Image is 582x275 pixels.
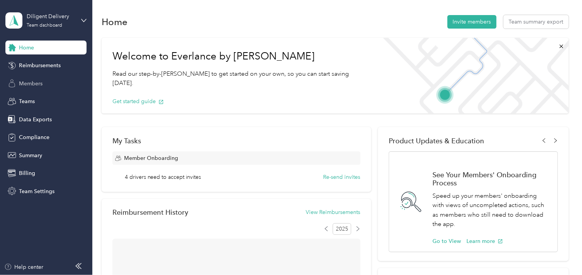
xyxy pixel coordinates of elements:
[112,97,164,105] button: Get started guide
[432,171,549,187] h1: See Your Members' Onboarding Process
[333,223,351,235] span: 2025
[389,137,484,145] span: Product Updates & Education
[19,97,35,105] span: Teams
[504,15,569,29] button: Team summary export
[432,237,461,245] button: Go to View
[112,69,364,88] p: Read our step-by-[PERSON_NAME] to get started on your own, so you can start saving [DATE].
[539,232,582,275] iframe: Everlance-gr Chat Button Frame
[448,15,497,29] button: Invite members
[102,18,128,26] h1: Home
[466,237,503,245] button: Learn more
[306,208,361,216] button: View Reimbursements
[376,38,569,114] img: Welcome to everlance
[19,115,52,124] span: Data Exports
[27,23,62,28] div: Team dashboard
[19,133,49,141] span: Compliance
[19,187,54,195] span: Team Settings
[19,169,35,177] span: Billing
[124,154,178,162] span: Member Onboarding
[125,173,201,181] span: 4 drivers need to accept invites
[112,50,364,63] h1: Welcome to Everlance by [PERSON_NAME]
[112,137,361,145] div: My Tasks
[19,80,43,88] span: Members
[27,12,75,20] div: Diligent Delivery
[19,151,42,160] span: Summary
[432,191,549,229] p: Speed up your members' onboarding with views of uncompleted actions, such as members who still ne...
[19,61,61,70] span: Reimbursements
[323,173,361,181] button: Re-send invites
[19,44,34,52] span: Home
[4,263,44,271] button: Help center
[112,208,188,216] h2: Reimbursement History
